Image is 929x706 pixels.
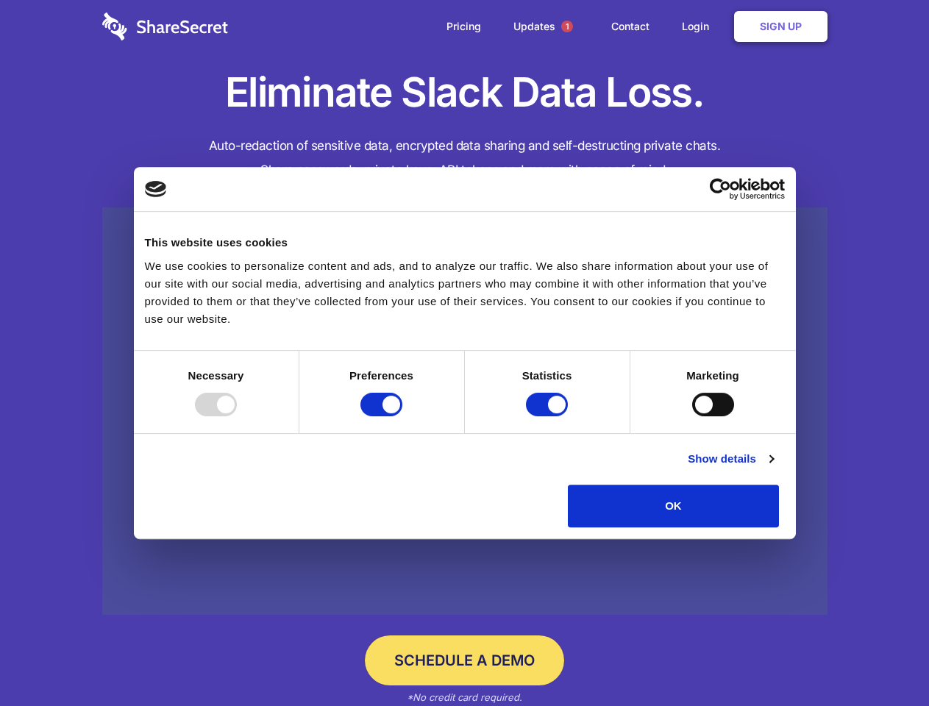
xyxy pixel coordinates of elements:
strong: Preferences [349,369,413,382]
h4: Auto-redaction of sensitive data, encrypted data sharing and self-destructing private chats. Shar... [102,134,827,182]
a: Usercentrics Cookiebot - opens in a new window [656,178,785,200]
strong: Necessary [188,369,244,382]
em: *No credit card required. [407,691,522,703]
a: Schedule a Demo [365,635,564,685]
button: OK [568,485,779,527]
h1: Eliminate Slack Data Loss. [102,66,827,119]
a: Sign Up [734,11,827,42]
a: Login [667,4,731,49]
strong: Marketing [686,369,739,382]
img: logo [145,181,167,197]
a: Pricing [432,4,496,49]
a: Wistia video thumbnail [102,207,827,616]
img: logo-wordmark-white-trans-d4663122ce5f474addd5e946df7df03e33cb6a1c49d2221995e7729f52c070b2.svg [102,13,228,40]
strong: Statistics [522,369,572,382]
a: Show details [688,450,773,468]
div: We use cookies to personalize content and ads, and to analyze our traffic. We also share informat... [145,257,785,328]
a: Contact [597,4,664,49]
div: This website uses cookies [145,234,785,252]
span: 1 [561,21,573,32]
